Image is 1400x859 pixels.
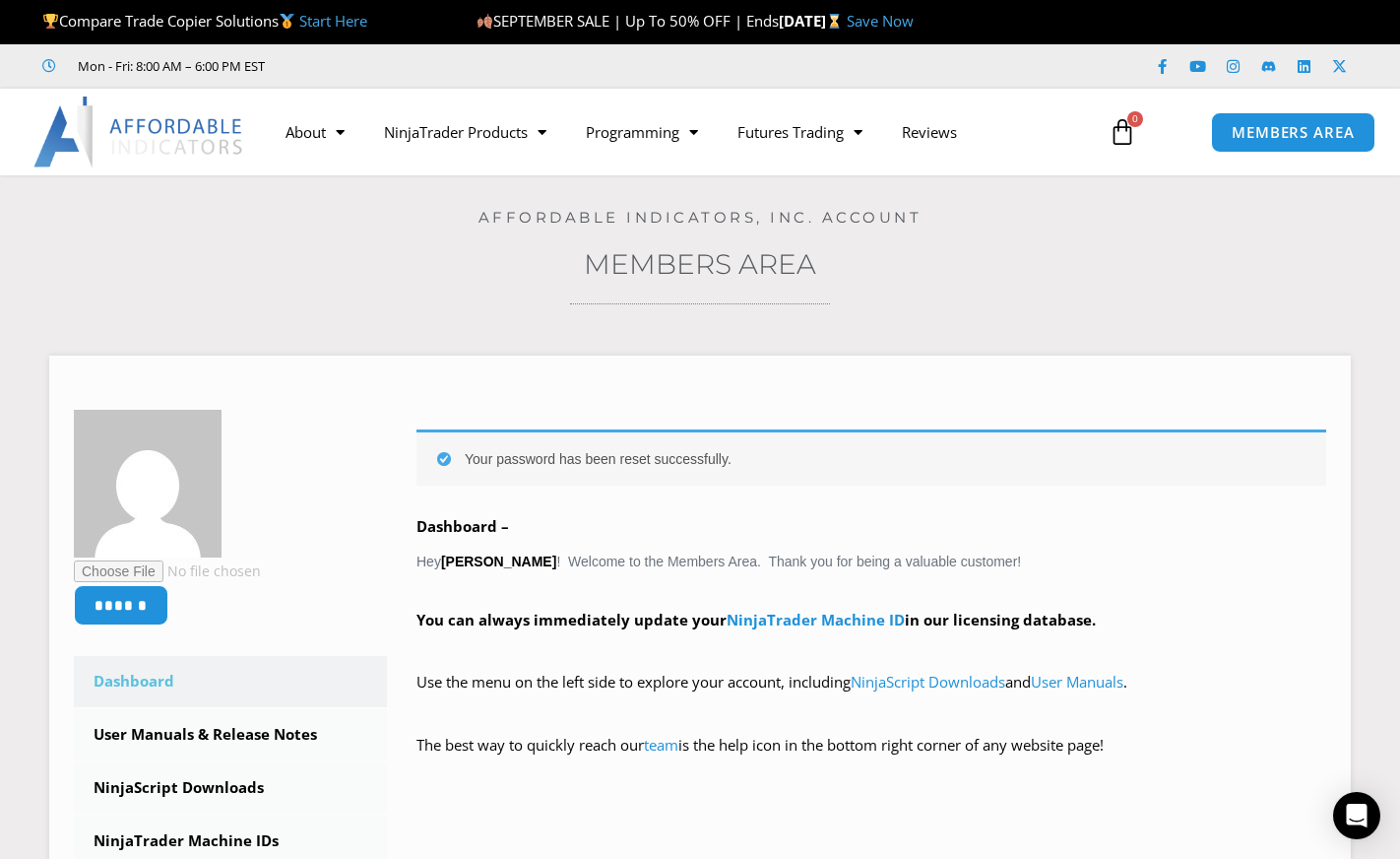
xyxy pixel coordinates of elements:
[266,109,364,155] a: About
[882,109,977,155] a: Reviews
[851,672,1005,692] a: NinjaScript Downloads
[266,109,1092,155] nav: Menu
[74,410,222,558] img: 3cd1bd5630a60b066d29681fcaa7c8e734e24e0db6b48f8024bc8212d9bf8060
[718,109,882,155] a: Futures Trading
[74,762,387,814] a: NinjaScript Downloads
[644,735,678,755] a: team
[299,11,367,31] a: Start Here
[280,14,294,29] img: 🥇
[566,109,718,155] a: Programming
[74,656,387,707] a: Dashboard
[1232,125,1355,140] span: MEMBERS AREA
[441,554,556,569] strong: [PERSON_NAME]
[42,11,367,31] span: Compare Trade Copier Solutions
[779,11,847,31] strong: [DATE]
[292,56,588,76] iframe: Customer reviews powered by Trustpilot
[1333,792,1380,839] div: Open Intercom Messenger
[584,247,816,281] a: Members Area
[33,97,245,167] img: LogoAI | Affordable Indicators – NinjaTrader
[1127,111,1143,127] span: 0
[1211,112,1375,153] a: MEMBERS AREA
[416,669,1326,724] p: Use the menu on the left side to explore your account, including and .
[476,11,778,31] span: SEPTEMBER SALE | Up To 50% OFF | Ends
[478,208,923,227] a: Affordable Indicators, Inc. Account
[416,732,1326,787] p: The best way to quickly reach our is the help icon in the bottom right corner of any website page!
[364,109,566,155] a: NinjaTrader Products
[847,11,914,31] a: Save Now
[416,610,1096,629] strong: You can always immediately update your in our licensing database.
[73,54,265,78] span: Mon - Fri: 8:00 AM – 6:00 PM EST
[477,14,492,29] img: 🍂
[1031,672,1123,692] a: User Manuals
[74,709,387,760] a: User Manuals & Release Notes
[727,610,905,629] a: NinjaTrader Machine ID
[1079,103,1166,161] a: 0
[416,429,1326,786] div: Hey ! Welcome to the Members Area. Thank you for being a valuable customer!
[43,14,58,29] img: 🏆
[416,429,1326,486] div: Your password has been reset successfully.
[416,516,509,536] b: Dashboard –
[827,14,842,29] img: ⌛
